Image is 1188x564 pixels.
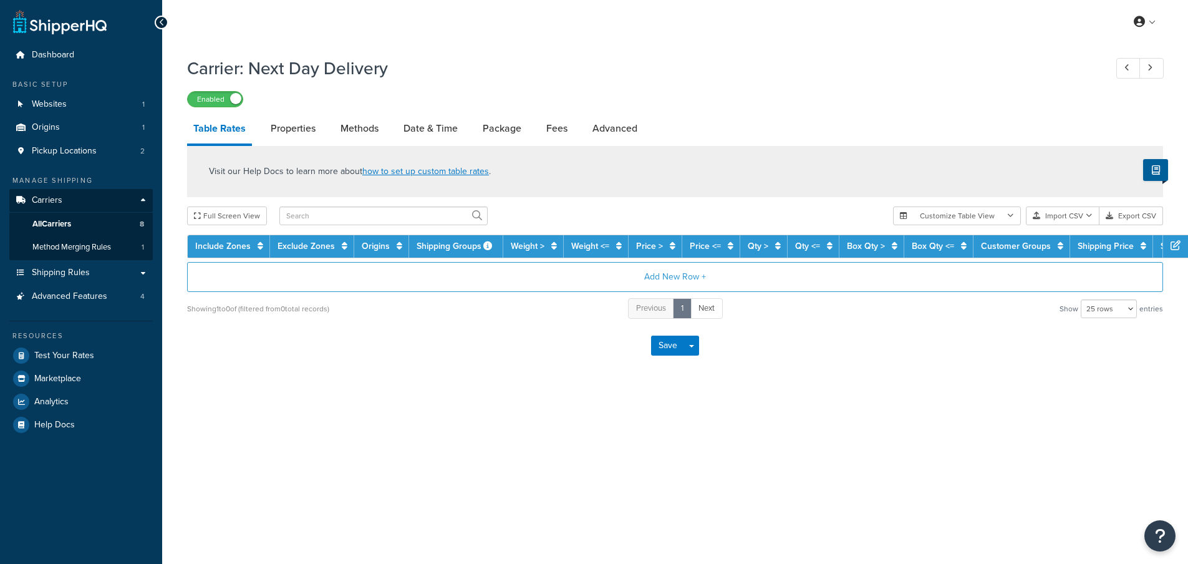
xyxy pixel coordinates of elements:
a: Fees [540,114,574,143]
li: Advanced Features [9,285,153,308]
li: Carriers [9,189,153,260]
span: Previous [636,302,666,314]
div: Showing 1 to 0 of (filtered from 0 total records) [187,300,329,318]
span: Show [1060,300,1078,318]
a: Properties [264,114,322,143]
li: Pickup Locations [9,140,153,163]
a: Pickup Locations2 [9,140,153,163]
span: 1 [142,99,145,110]
button: Add New Row + [187,262,1163,292]
a: Weight <= [571,240,609,253]
span: Advanced Features [32,291,107,302]
a: Previous [628,298,674,319]
li: Origins [9,116,153,139]
a: how to set up custom table rates [362,165,489,178]
a: Help Docs [9,414,153,436]
button: Export CSV [1099,207,1163,225]
span: Analytics [34,397,69,407]
a: Origins1 [9,116,153,139]
span: Test Your Rates [34,351,94,361]
a: AllCarriers8 [9,213,153,236]
th: Shipping Groups [409,235,503,258]
a: Shipping Price [1078,240,1134,253]
a: Price > [636,240,663,253]
a: Test Your Rates [9,344,153,367]
span: Marketplace [34,374,81,384]
input: Search [279,207,488,225]
div: Basic Setup [9,79,153,90]
span: Shipping Rules [32,268,90,278]
a: Exclude Zones [278,240,335,253]
span: Origins [32,122,60,133]
span: Help Docs [34,420,75,430]
span: 2 [140,146,145,157]
a: Advanced [586,114,644,143]
a: Table Rates [187,114,252,146]
label: Enabled [188,92,243,107]
a: Previous Record [1116,58,1141,79]
span: 1 [142,242,144,253]
span: Websites [32,99,67,110]
span: Dashboard [32,50,74,61]
p: Visit our Help Docs to learn more about . [209,165,491,178]
a: Origins [362,240,390,253]
button: Customize Table View [893,207,1021,225]
span: All Carriers [32,219,71,230]
a: Method Merging Rules1 [9,236,153,259]
a: Advanced Features4 [9,285,153,308]
a: Qty > [748,240,768,253]
li: Method Merging Rules [9,236,153,259]
span: entries [1139,300,1163,318]
span: 8 [140,219,144,230]
span: Method Merging Rules [32,242,111,253]
a: Next Record [1139,58,1164,79]
a: Price <= [690,240,721,253]
a: Websites1 [9,93,153,116]
a: Analytics [9,391,153,413]
button: Save [651,336,685,356]
a: 1 [673,298,692,319]
button: Full Screen View [187,207,267,225]
a: Customer Groups [981,240,1051,253]
div: Manage Shipping [9,175,153,186]
h1: Carrier: Next Day Delivery [187,56,1093,80]
a: Package [476,114,528,143]
a: Box Qty > [847,240,885,253]
button: Open Resource Center [1144,520,1176,552]
a: Marketplace [9,367,153,390]
a: Methods [334,114,385,143]
a: Carriers [9,189,153,212]
a: Shipping Rules [9,261,153,284]
div: Resources [9,331,153,341]
span: Pickup Locations [32,146,97,157]
span: Carriers [32,195,62,206]
span: 1 [142,122,145,133]
a: Include Zones [195,240,251,253]
a: Box Qty <= [912,240,954,253]
a: Qty <= [795,240,820,253]
a: Dashboard [9,44,153,67]
button: Import CSV [1026,207,1099,225]
span: 4 [140,291,145,302]
span: Next [698,302,715,314]
button: Show Help Docs [1143,159,1168,181]
a: Date & Time [397,114,464,143]
a: Weight > [511,240,544,253]
li: Websites [9,93,153,116]
a: Next [690,298,723,319]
